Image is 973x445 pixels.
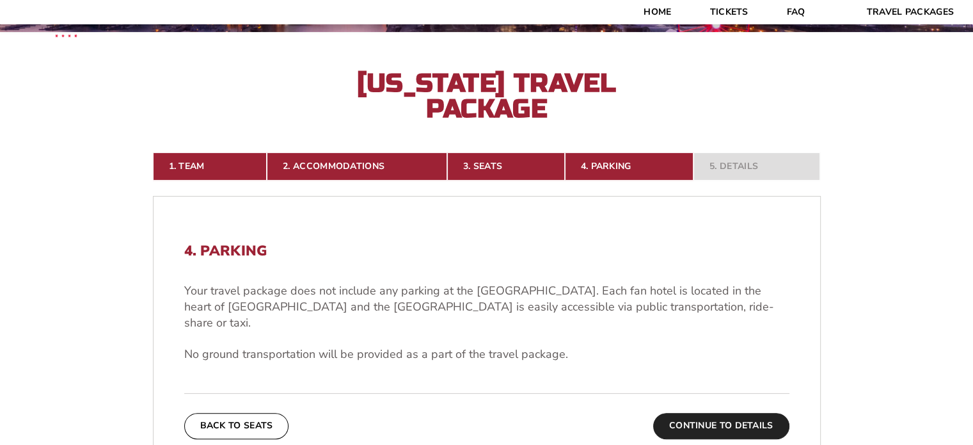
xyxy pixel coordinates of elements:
a: 2. Accommodations [267,152,447,181]
h2: 4. Parking [184,243,789,259]
a: 1. Team [153,152,267,181]
button: Back To Seats [184,413,289,439]
p: No ground transportation will be provided as a part of the travel package. [184,346,789,362]
a: 3. Seats [447,152,565,181]
p: Your travel package does not include any parking at the [GEOGRAPHIC_DATA]. Each fan hotel is loca... [184,283,789,332]
button: Continue To Details [653,413,789,439]
img: CBS Sports Thanksgiving Classic [38,6,94,62]
h2: [US_STATE] Travel Package [346,70,628,122]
